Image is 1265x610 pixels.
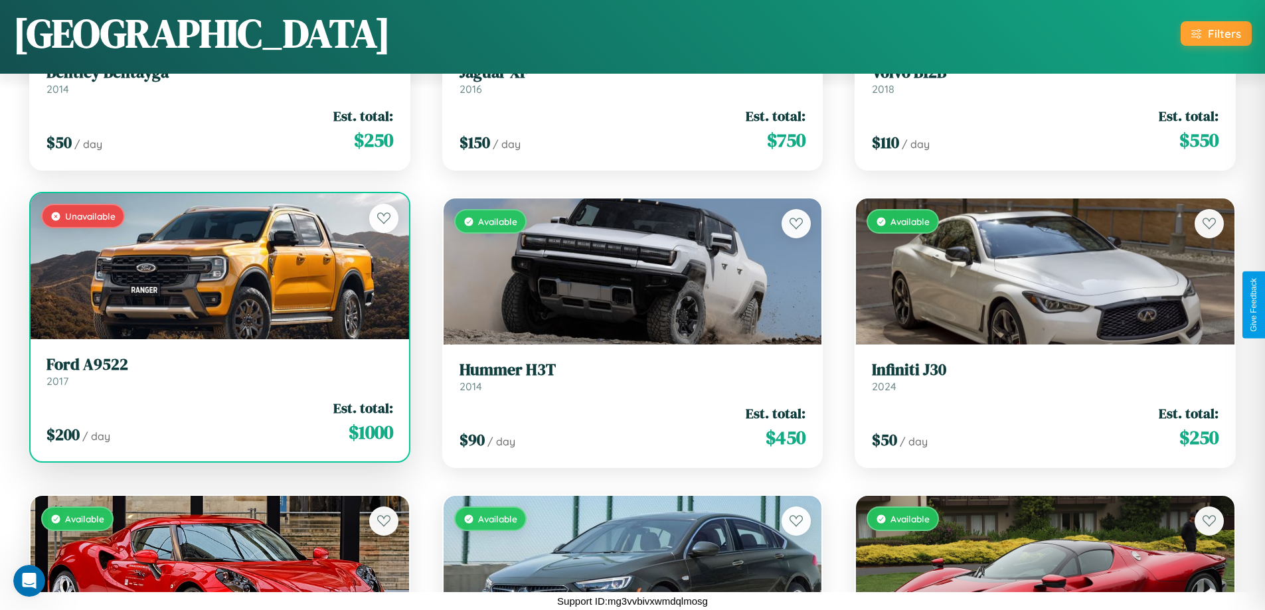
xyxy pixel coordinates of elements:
span: $ 250 [354,127,393,153]
span: 2014 [46,82,69,96]
span: $ 450 [766,424,805,451]
span: $ 110 [872,131,899,153]
h1: [GEOGRAPHIC_DATA] [13,6,390,60]
span: $ 90 [460,429,485,451]
a: Bentley Bentayga2014 [46,63,393,96]
h3: Hummer H3T [460,360,806,380]
span: Available [890,216,930,227]
a: Ford A95222017 [46,355,393,388]
div: Give Feedback [1249,278,1258,332]
span: Est. total: [746,106,805,125]
span: $ 550 [1179,127,1219,153]
span: 2018 [872,82,894,96]
p: Support ID: mg3vvbivxwmdqlmosg [557,592,708,610]
span: Est. total: [333,106,393,125]
span: $ 50 [46,131,72,153]
span: Available [478,216,517,227]
span: 2024 [872,380,896,393]
span: / day [900,435,928,448]
span: 2016 [460,82,482,96]
span: Est. total: [333,398,393,418]
span: 2017 [46,374,68,388]
a: Hummer H3T2014 [460,360,806,393]
a: Volvo B12B2018 [872,63,1219,96]
span: / day [82,429,110,443]
span: Unavailable [65,210,116,222]
span: / day [902,137,930,151]
a: Jaguar XF2016 [460,63,806,96]
span: $ 750 [767,127,805,153]
span: Est. total: [746,404,805,423]
span: Est. total: [1159,404,1219,423]
span: $ 50 [872,429,897,451]
span: $ 1000 [349,419,393,445]
button: Filters [1181,21,1252,46]
iframe: Intercom live chat [13,565,45,597]
span: $ 150 [460,131,490,153]
span: Available [890,513,930,524]
h3: Infiniti J30 [872,360,1219,380]
span: $ 200 [46,423,80,445]
a: Infiniti J302024 [872,360,1219,393]
span: 2014 [460,380,482,393]
span: / day [487,435,515,448]
span: $ 250 [1179,424,1219,451]
div: Filters [1208,27,1241,40]
span: Available [65,513,104,524]
span: / day [493,137,521,151]
h3: Ford A9522 [46,355,393,374]
span: Est. total: [1159,106,1219,125]
span: / day [74,137,102,151]
span: Available [478,513,517,524]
